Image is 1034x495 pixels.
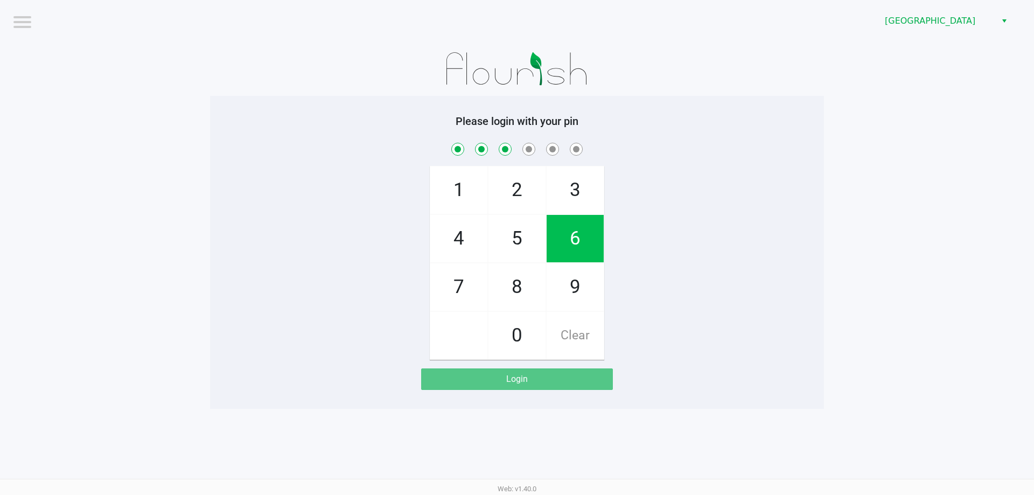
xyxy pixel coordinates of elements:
span: [GEOGRAPHIC_DATA] [885,15,990,27]
span: 5 [488,215,546,262]
span: 2 [488,166,546,214]
span: 6 [547,215,604,262]
h5: Please login with your pin [218,115,816,128]
span: 1 [430,166,487,214]
button: Select [996,11,1012,31]
span: 0 [488,312,546,359]
span: 8 [488,263,546,311]
span: Clear [547,312,604,359]
span: 9 [547,263,604,311]
span: 4 [430,215,487,262]
span: Web: v1.40.0 [498,485,536,493]
span: 7 [430,263,487,311]
span: 3 [547,166,604,214]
